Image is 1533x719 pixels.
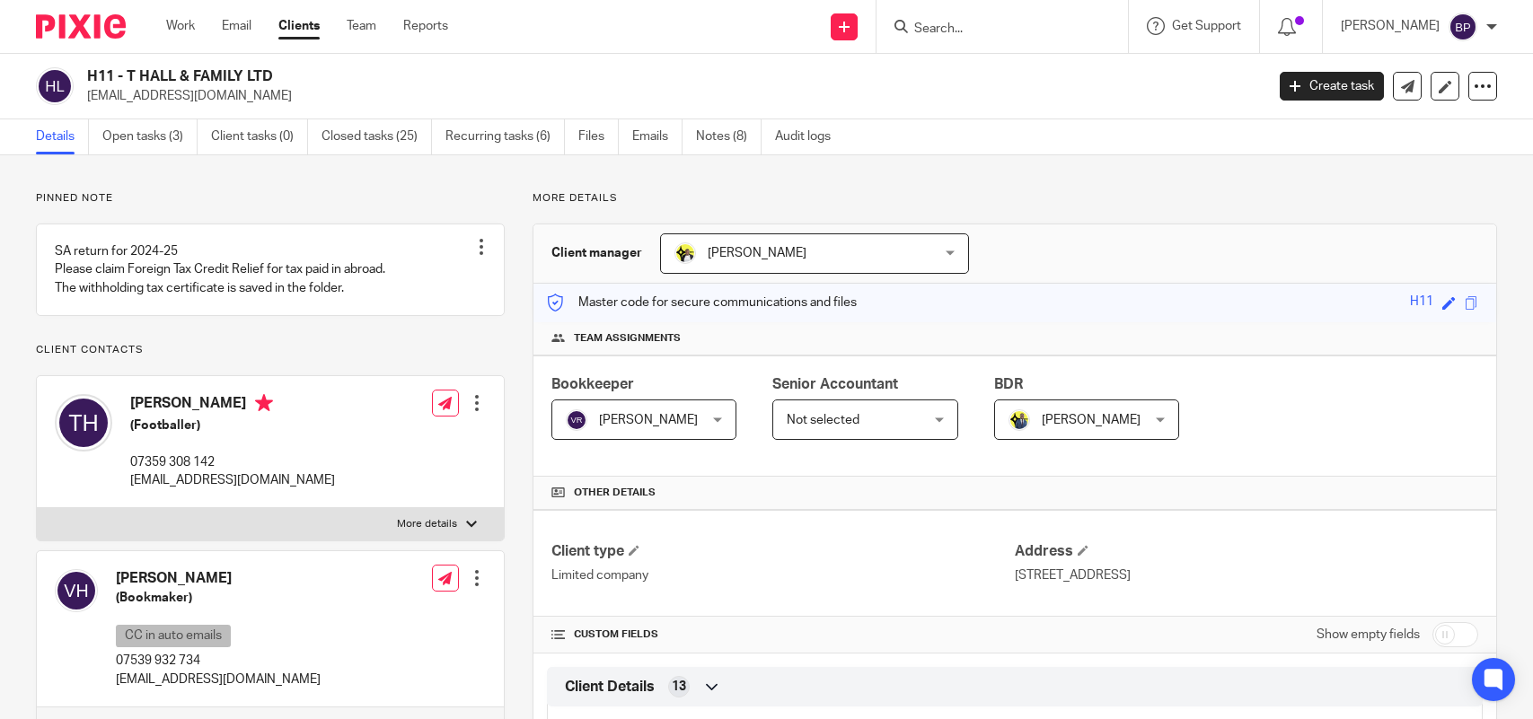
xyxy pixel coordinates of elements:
[696,119,762,154] a: Notes (8)
[116,652,321,670] p: 07539 932 734
[1280,72,1384,101] a: Create task
[672,678,686,696] span: 13
[533,191,1497,206] p: More details
[116,671,321,688] p: [EMAIL_ADDRESS][DOMAIN_NAME]
[1449,13,1477,41] img: svg%3E
[912,22,1074,38] input: Search
[566,409,587,431] img: svg%3E
[87,67,1019,86] h2: H11 - T HALL & FAMILY LTD
[1410,293,1433,313] div: H11
[130,471,335,489] p: [EMAIL_ADDRESS][DOMAIN_NAME]
[222,17,251,35] a: Email
[1042,414,1141,426] span: [PERSON_NAME]
[551,627,1015,642] h4: CUSTOM FIELDS
[36,343,505,357] p: Client contacts
[1015,542,1478,561] h4: Address
[1015,566,1478,584] p: [STREET_ADDRESS]
[322,119,432,154] a: Closed tasks (25)
[708,247,806,259] span: [PERSON_NAME]
[397,517,457,531] p: More details
[36,14,126,39] img: Pixie
[1341,17,1440,35] p: [PERSON_NAME]
[347,17,376,35] a: Team
[87,87,1253,105] p: [EMAIL_ADDRESS][DOMAIN_NAME]
[551,244,642,262] h3: Client manager
[36,67,74,105] img: svg%3E
[1009,409,1030,431] img: Dennis-Starbridge.jpg
[551,566,1015,584] p: Limited company
[772,377,898,391] span: Senior Accountant
[674,242,696,264] img: Carine-Starbridge.jpg
[632,119,683,154] a: Emails
[1317,626,1420,644] label: Show empty fields
[130,416,335,434] h5: (Footballer)
[130,453,335,471] p: 07359 308 142
[403,17,448,35] a: Reports
[211,119,308,154] a: Client tasks (0)
[102,119,198,154] a: Open tasks (3)
[36,191,505,206] p: Pinned note
[551,542,1015,561] h4: Client type
[116,569,321,588] h4: [PERSON_NAME]
[116,625,231,647] p: CC in auto emails
[55,569,98,612] img: svg%3E
[166,17,195,35] a: Work
[278,17,320,35] a: Clients
[994,377,1023,391] span: BDR
[255,394,273,412] i: Primary
[55,394,112,452] img: svg%3E
[116,589,321,607] h5: (Bookmaker)
[775,119,844,154] a: Audit logs
[578,119,619,154] a: Files
[574,331,681,346] span: Team assignments
[551,377,634,391] span: Bookkeeper
[599,414,698,426] span: [PERSON_NAME]
[1172,20,1241,32] span: Get Support
[36,119,89,154] a: Details
[565,678,655,697] span: Client Details
[130,394,335,416] h4: [PERSON_NAME]
[445,119,565,154] a: Recurring tasks (6)
[547,294,857,311] p: Master code for secure communications and files
[787,414,859,426] span: Not selected
[574,486,656,500] span: Other details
